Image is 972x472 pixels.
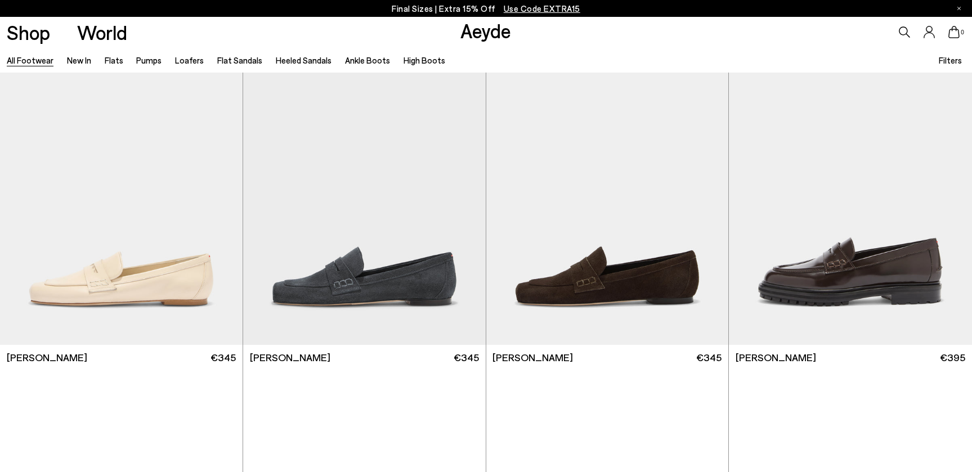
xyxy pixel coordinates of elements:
a: Loafers [175,55,204,65]
span: Navigate to /collections/ss25-final-sizes [504,3,580,14]
a: World [77,23,127,42]
span: 0 [960,29,965,35]
span: [PERSON_NAME] [7,350,87,365]
img: Lana Suede Loafers [486,41,729,345]
a: Shop [7,23,50,42]
span: €345 [210,350,236,365]
p: Final Sizes | Extra 15% Off [392,2,580,16]
a: All Footwear [7,55,53,65]
img: Leon Loafers [729,41,972,345]
img: Lana Suede Loafers [243,41,486,345]
a: New In [67,55,91,65]
a: 0 [948,26,960,38]
span: [PERSON_NAME] [736,350,816,365]
a: Aeyde [460,19,511,42]
a: Flats [105,55,123,65]
a: Pumps [136,55,162,65]
a: [PERSON_NAME] €345 [486,345,729,370]
span: [PERSON_NAME] [492,350,573,365]
a: [PERSON_NAME] €395 [729,345,972,370]
a: [PERSON_NAME] €345 [243,345,486,370]
a: High Boots [404,55,445,65]
a: Flat Sandals [217,55,262,65]
a: Ankle Boots [345,55,390,65]
span: [PERSON_NAME] [250,350,330,365]
span: Filters [939,55,962,65]
span: €395 [940,350,965,365]
a: Heeled Sandals [276,55,332,65]
span: €345 [454,350,479,365]
span: €345 [696,350,722,365]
